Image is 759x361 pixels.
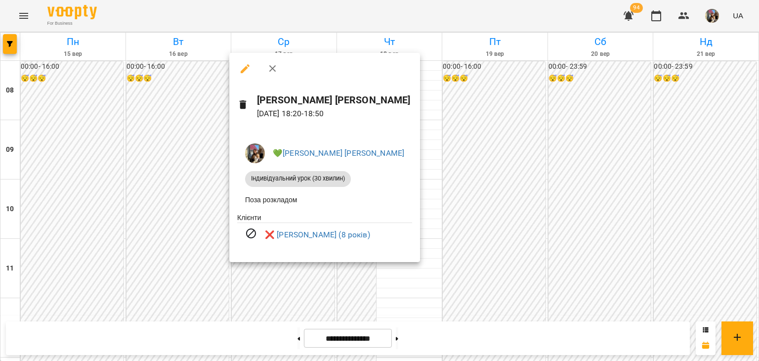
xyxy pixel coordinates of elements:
img: 497ea43cfcb3904c6063eaf45c227171.jpeg [245,143,265,163]
h6: [PERSON_NAME] [PERSON_NAME] [257,92,413,108]
svg: Візит скасовано [245,227,257,239]
li: Поза розкладом [237,191,412,209]
a: 💚[PERSON_NAME] [PERSON_NAME] [273,148,404,158]
a: ❌ [PERSON_NAME] (8 років) [265,229,370,241]
ul: Клієнти [237,213,412,251]
p: [DATE] 18:20 - 18:50 [257,108,413,120]
span: Індивідуальний урок (30 хвилин) [245,174,351,183]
